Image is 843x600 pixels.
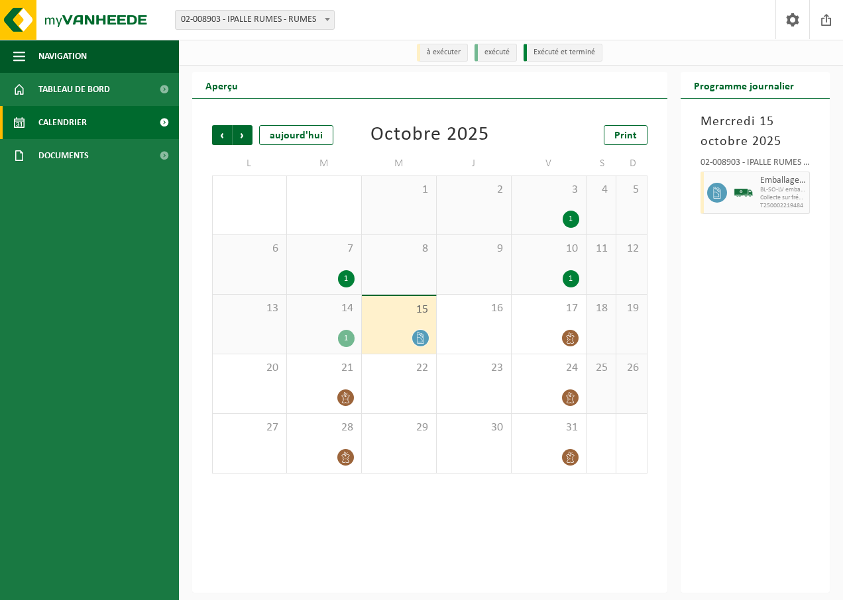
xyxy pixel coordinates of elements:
h3: Mercredi 15 octobre 2025 [701,112,811,152]
span: Calendrier [38,106,87,139]
span: 18 [593,301,610,316]
span: 9 [443,242,504,256]
span: 02-008903 - IPALLE RUMES - RUMES [176,11,334,29]
span: 31 [518,421,579,435]
td: J [437,152,512,175]
span: Collecte sur fréquence fixe [760,194,807,202]
span: 13 [219,301,280,316]
span: 8 [368,242,429,256]
span: 30 [443,421,504,435]
span: BL-SO-LV emballages en plastique vides souillés par des subs [760,186,807,194]
span: 4 [593,183,610,197]
td: D [616,152,647,175]
span: 3 [518,183,579,197]
div: 1 [338,330,355,347]
span: 10 [518,242,579,256]
span: 2 [443,183,504,197]
span: 23 [443,361,504,375]
span: Navigation [38,40,87,73]
li: exécuté [475,44,517,62]
div: 1 [338,270,355,287]
td: V [512,152,587,175]
h2: Programme journalier [681,72,807,98]
span: 20 [219,361,280,375]
span: 15 [368,303,429,317]
span: Précédent [212,125,232,145]
span: 6 [219,242,280,256]
td: S [587,152,617,175]
td: M [287,152,362,175]
a: Print [604,125,647,145]
span: 11 [593,242,610,256]
span: 1 [368,183,429,197]
span: Print [614,130,637,141]
span: 27 [219,421,280,435]
div: 1 [563,211,579,228]
span: 12 [623,242,640,256]
span: 14 [294,301,355,316]
span: 22 [368,361,429,375]
img: BL-SO-LV [734,183,754,203]
div: 1 [563,270,579,287]
span: 16 [443,301,504,316]
span: 24 [518,361,579,375]
span: 29 [368,421,429,435]
span: 17 [518,301,579,316]
span: 25 [593,361,610,375]
span: Emballages en plastique vides souillés par des substances dangereuses [760,175,807,186]
span: Documents [38,139,89,172]
div: Octobre 2025 [370,125,489,145]
h2: Aperçu [192,72,251,98]
span: 21 [294,361,355,375]
div: aujourd'hui [259,125,333,145]
td: M [362,152,437,175]
div: 02-008903 - IPALLE RUMES - RUMES [701,158,811,172]
span: 28 [294,421,355,435]
li: Exécuté et terminé [524,44,602,62]
td: L [212,152,287,175]
span: Tableau de bord [38,73,110,106]
span: 5 [623,183,640,197]
span: T250002219484 [760,202,807,210]
span: 26 [623,361,640,375]
span: 19 [623,301,640,316]
span: 02-008903 - IPALLE RUMES - RUMES [175,10,335,30]
span: Suivant [233,125,253,145]
li: à exécuter [417,44,468,62]
span: 7 [294,242,355,256]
